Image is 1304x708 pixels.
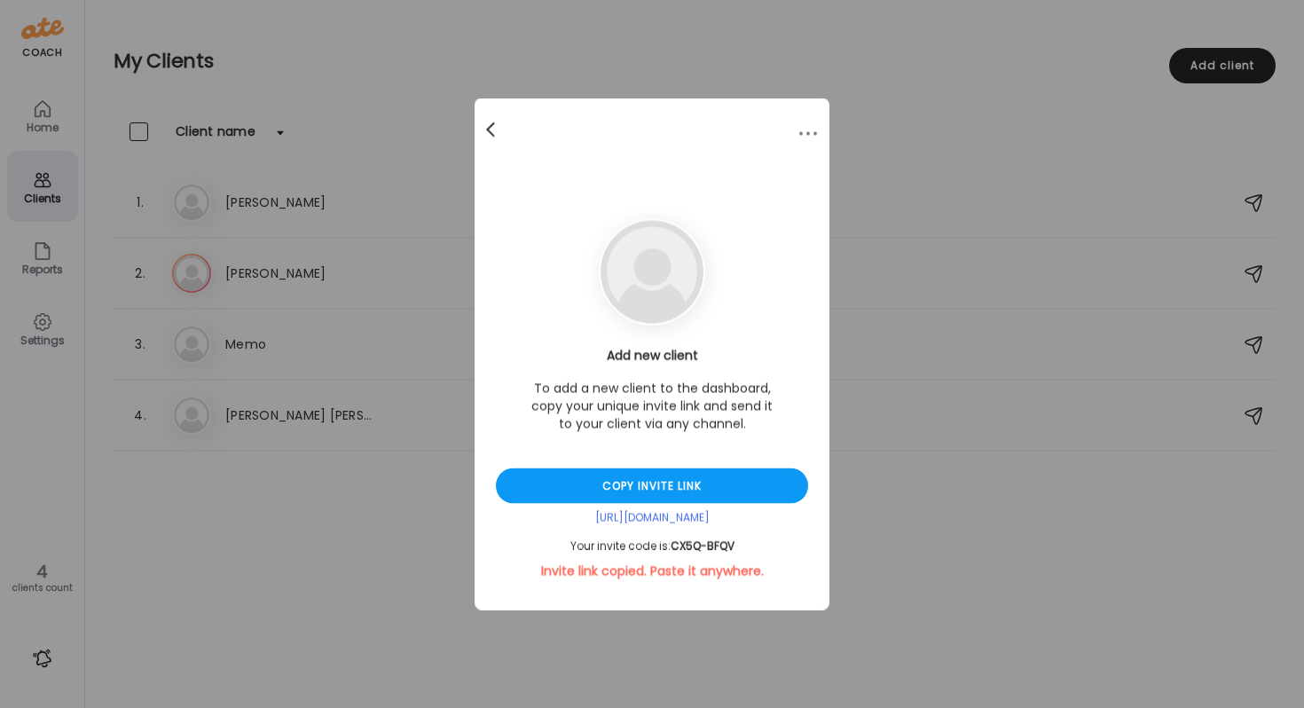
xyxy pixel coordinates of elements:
span: CX5Q-BFQV [671,539,734,554]
p: To add a new client to the dashboard, copy your unique invite link and send it to your client via... [528,380,776,433]
div: [URL][DOMAIN_NAME] [496,511,808,525]
div: Your invite code is: [496,539,808,554]
h3: Add new client [496,347,808,366]
img: bg-avatar-default.svg [601,221,703,324]
div: Copy invite link [496,468,808,504]
div: Invite link copied. Paste it anywhere. [496,562,808,580]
